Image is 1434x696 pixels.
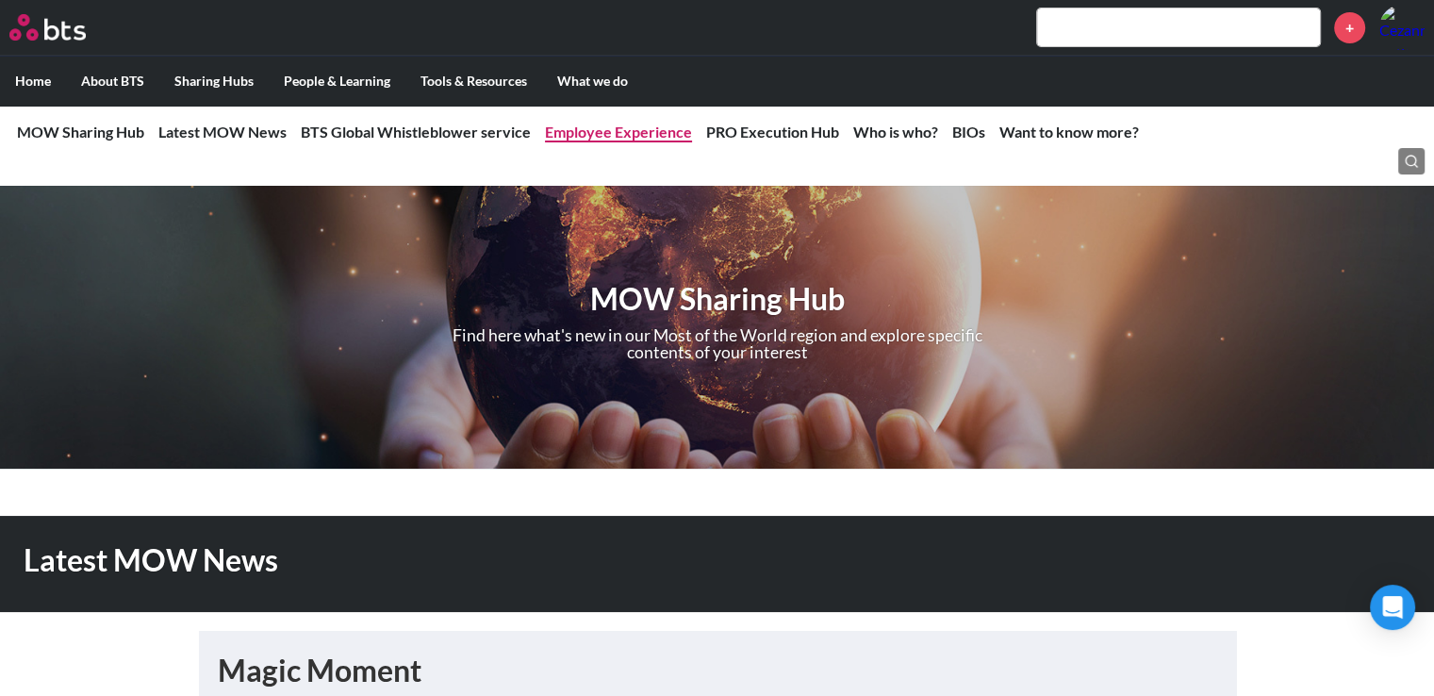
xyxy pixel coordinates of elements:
[952,123,985,141] a: BIOs
[17,123,144,141] a: MOW Sharing Hub
[405,57,542,106] label: Tools & Resources
[360,278,1074,321] h1: MOW Sharing Hub
[706,123,839,141] a: PRO Execution Hub
[999,123,1139,141] a: Want to know more?
[301,123,531,141] a: BTS Global Whistleblower service
[9,14,121,41] a: Go home
[1379,5,1425,50] a: Profile
[1370,585,1415,630] div: Open Intercom Messenger
[1334,12,1365,43] a: +
[218,650,1217,692] h1: Magic Moment
[9,14,86,41] img: BTS Logo
[269,57,405,106] label: People & Learning
[545,123,692,141] a: Employee Experience
[853,123,938,141] a: Who is who?
[1379,5,1425,50] img: Cezanne Powell
[158,123,287,141] a: Latest MOW News
[66,57,159,106] label: About BTS
[24,539,995,582] h1: Latest MOW News
[159,57,269,106] label: Sharing Hubs
[542,57,643,106] label: What we do
[432,327,1003,360] p: Find here what's new in our Most of the World region and explore specific contents of your interest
